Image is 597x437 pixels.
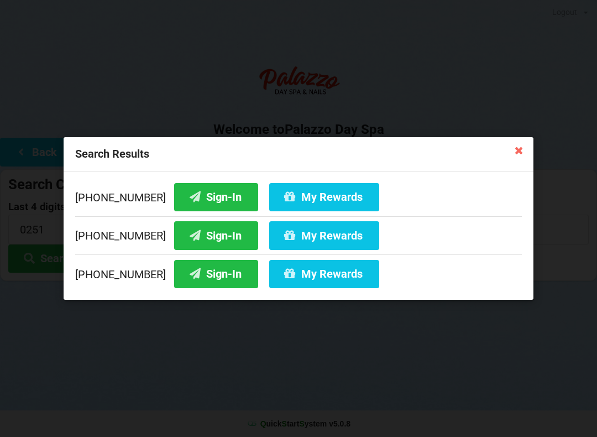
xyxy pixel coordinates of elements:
[269,221,379,249] button: My Rewards
[75,216,522,255] div: [PHONE_NUMBER]
[269,260,379,288] button: My Rewards
[174,183,258,211] button: Sign-In
[174,221,258,249] button: Sign-In
[64,137,533,171] div: Search Results
[75,183,522,216] div: [PHONE_NUMBER]
[174,260,258,288] button: Sign-In
[75,254,522,288] div: [PHONE_NUMBER]
[269,183,379,211] button: My Rewards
